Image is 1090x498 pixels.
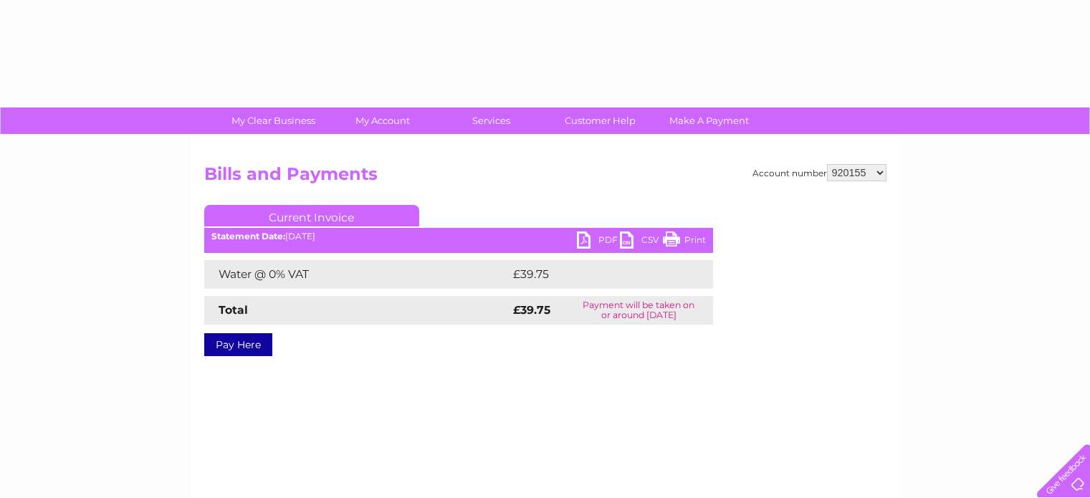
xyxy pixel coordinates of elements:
div: [DATE] [204,231,713,241]
td: £39.75 [510,260,684,289]
a: CSV [620,231,663,252]
a: Current Invoice [204,205,419,226]
a: Make A Payment [650,107,768,134]
h2: Bills and Payments [204,164,886,191]
a: Print [663,231,706,252]
a: Pay Here [204,333,272,356]
a: PDF [577,231,620,252]
td: Payment will be taken on or around [DATE] [565,296,713,325]
td: Water @ 0% VAT [204,260,510,289]
div: Account number [752,164,886,181]
a: Customer Help [541,107,659,134]
a: Services [432,107,550,134]
a: My Clear Business [214,107,333,134]
strong: Total [219,303,248,317]
a: My Account [323,107,441,134]
b: Statement Date: [211,231,285,241]
strong: £39.75 [513,303,550,317]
